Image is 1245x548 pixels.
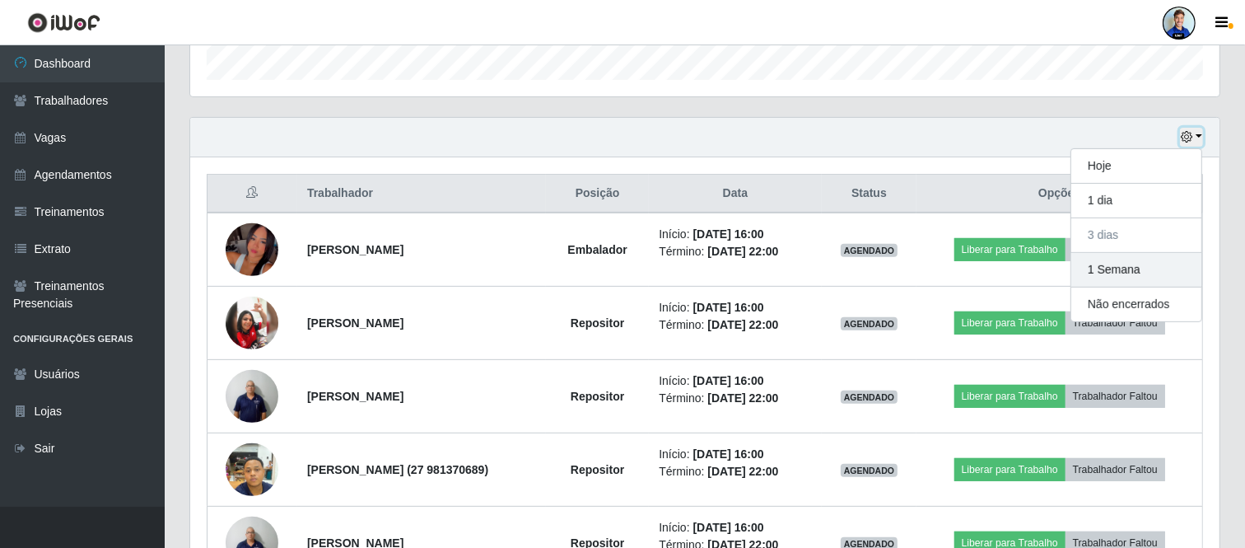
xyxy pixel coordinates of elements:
time: [DATE] 16:00 [693,374,764,387]
strong: [PERSON_NAME] [307,316,403,330]
button: Trabalhador Faltou [1065,238,1165,261]
img: CoreUI Logo [27,12,100,33]
li: Início: [659,226,811,243]
button: 1 dia [1071,184,1201,218]
th: Status [822,175,917,213]
strong: Repositor [571,390,624,403]
span: AGENDADO [841,464,898,477]
time: [DATE] 16:00 [693,447,764,461]
strong: Embalador [567,243,627,256]
strong: Repositor [571,463,624,476]
span: AGENDADO [841,244,898,257]
time: [DATE] 22:00 [707,391,778,405]
button: Trabalhador Faltou [1065,385,1165,408]
li: Início: [659,446,811,463]
button: Liberar para Trabalho [954,238,1065,261]
img: 1749472878904.jpeg [226,193,278,307]
li: Início: [659,519,811,536]
img: 1754951797627.jpeg [226,361,278,431]
li: Término: [659,243,811,260]
li: Início: [659,372,811,390]
time: [DATE] 16:00 [693,301,764,314]
li: Término: [659,316,811,334]
button: 1 Semana [1071,253,1201,288]
span: AGENDADO [841,317,898,330]
strong: Repositor [571,316,624,330]
button: Hoje [1071,149,1201,184]
button: Trabalhador Faltou [1065,458,1165,481]
time: [DATE] 22:00 [707,318,778,331]
img: 1749467102101.jpeg [226,297,278,349]
th: Data [649,175,821,213]
strong: [PERSON_NAME] [307,243,403,256]
th: Posição [546,175,649,213]
button: Não encerrados [1071,288,1201,321]
li: Início: [659,299,811,316]
strong: [PERSON_NAME] (27 981370689) [307,463,488,476]
li: Término: [659,463,811,480]
time: [DATE] 22:00 [707,245,778,258]
th: Trabalhador [297,175,546,213]
button: Liberar para Trabalho [954,385,1065,408]
button: Liberar para Trabalho [954,458,1065,481]
img: 1755367565245.jpeg [226,434,278,504]
span: AGENDADO [841,391,898,404]
li: Término: [659,390,811,407]
time: [DATE] 22:00 [707,465,778,478]
strong: [PERSON_NAME] [307,390,403,403]
time: [DATE] 16:00 [693,521,764,534]
button: Liberar para Trabalho [954,311,1065,335]
time: [DATE] 16:00 [693,227,764,241]
th: Opções [916,175,1202,213]
button: Trabalhador Faltou [1065,311,1165,335]
button: 3 dias [1071,218,1201,253]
